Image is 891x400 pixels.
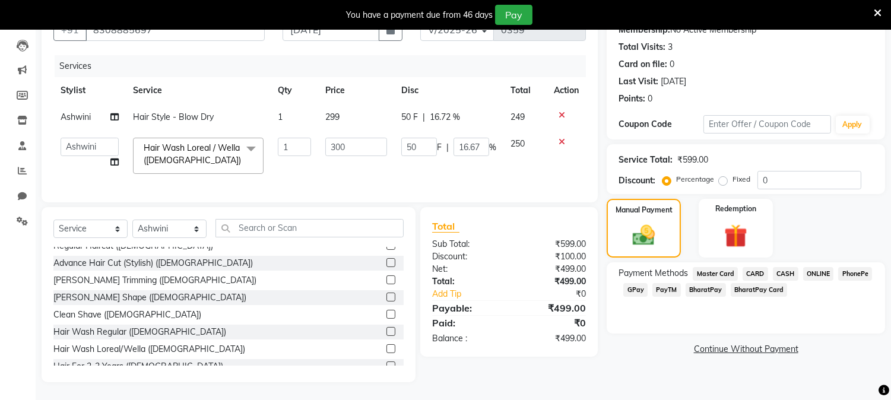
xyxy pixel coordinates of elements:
[619,24,670,36] div: Membership:
[509,238,595,250] div: ₹599.00
[619,174,655,187] div: Discount:
[509,263,595,275] div: ₹499.00
[144,142,241,166] span: Hair Wash Loreal / Wella ([DEMOGRAPHIC_DATA])
[652,283,681,297] span: PayTM
[509,275,595,288] div: ₹499.00
[53,360,223,373] div: Hair For 2-3 Years ([DEMOGRAPHIC_DATA])
[509,332,595,345] div: ₹499.00
[619,75,658,88] div: Last Visit:
[423,301,509,315] div: Payable:
[423,332,509,345] div: Balance :
[446,141,449,154] span: |
[547,77,586,104] th: Action
[509,301,595,315] div: ₹499.00
[495,5,532,25] button: Pay
[346,9,493,21] div: You have a payment due from 46 days
[430,111,460,123] span: 16.72 %
[53,326,226,338] div: Hair Wash Regular ([DEMOGRAPHIC_DATA])
[623,283,648,297] span: GPay
[423,111,425,123] span: |
[215,219,404,237] input: Search or Scan
[619,118,703,131] div: Coupon Code
[619,93,645,105] div: Points:
[743,267,768,281] span: CARD
[670,58,674,71] div: 0
[731,283,788,297] span: BharatPay Card
[53,291,246,304] div: [PERSON_NAME] Shape ([DEMOGRAPHIC_DATA])
[838,267,872,281] span: PhonePe
[271,77,319,104] th: Qty
[423,238,509,250] div: Sub Total:
[53,257,253,269] div: Advance Hair Cut (Stylish) ([DEMOGRAPHIC_DATA])
[423,263,509,275] div: Net:
[509,316,595,330] div: ₹0
[432,220,459,233] span: Total
[668,41,673,53] div: 3
[619,58,667,71] div: Card on file:
[693,267,738,281] span: Master Card
[423,316,509,330] div: Paid:
[489,141,496,154] span: %
[773,267,798,281] span: CASH
[661,75,686,88] div: [DATE]
[437,141,442,154] span: F
[241,155,246,166] a: x
[126,77,271,104] th: Service
[53,343,245,355] div: Hair Wash Loreal/Wella ([DEMOGRAPHIC_DATA])
[85,18,265,41] input: Search by Name/Mobile/Email/Code
[676,174,714,185] label: Percentage
[609,343,883,355] a: Continue Without Payment
[509,250,595,263] div: ₹100.00
[648,93,652,105] div: 0
[703,115,830,134] input: Enter Offer / Coupon Code
[803,267,834,281] span: ONLINE
[325,112,340,122] span: 299
[423,250,509,263] div: Discount:
[619,24,873,36] div: No Active Membership
[715,204,756,214] label: Redemption
[423,275,509,288] div: Total:
[401,111,418,123] span: 50 F
[318,77,394,104] th: Price
[677,154,708,166] div: ₹599.00
[278,112,283,122] span: 1
[503,77,547,104] th: Total
[836,116,870,134] button: Apply
[524,288,595,300] div: ₹0
[53,77,126,104] th: Stylist
[53,18,87,41] button: +91
[55,55,595,77] div: Services
[686,283,726,297] span: BharatPay
[717,221,754,250] img: _gift.svg
[619,267,688,280] span: Payment Methods
[626,223,661,248] img: _cash.svg
[733,174,750,185] label: Fixed
[423,288,524,300] a: Add Tip
[53,274,256,287] div: [PERSON_NAME] Trimming ([DEMOGRAPHIC_DATA])
[619,154,673,166] div: Service Total:
[53,309,201,321] div: Clean Shave ([DEMOGRAPHIC_DATA])
[394,77,503,104] th: Disc
[616,205,673,215] label: Manual Payment
[510,112,525,122] span: 249
[619,41,665,53] div: Total Visits:
[133,112,214,122] span: Hair Style - Blow Dry
[510,138,525,149] span: 250
[61,112,91,122] span: Ashwini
